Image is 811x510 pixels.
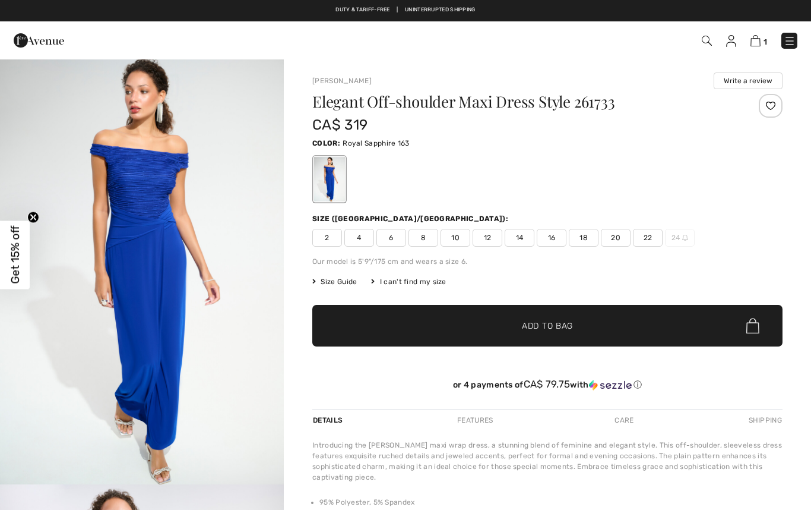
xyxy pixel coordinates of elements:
[784,35,796,47] img: Menu
[473,229,502,247] span: 12
[314,157,345,202] div: Royal Sapphire 163
[447,410,503,431] div: Features
[312,379,783,395] div: or 4 payments ofCA$ 79.75withSezzle Click to learn more about Sezzle
[312,213,511,224] div: Size ([GEOGRAPHIC_DATA]/[GEOGRAPHIC_DATA]):
[601,229,631,247] span: 20
[633,229,663,247] span: 22
[312,440,783,483] div: Introducing the [PERSON_NAME] maxi wrap dress, a stunning blend of feminine and elegant style. Th...
[702,36,712,46] img: Search
[714,73,783,89] button: Write a review
[343,139,409,147] span: Royal Sapphire 163
[522,320,573,332] span: Add to Bag
[312,117,368,133] span: CA$ 319
[319,497,783,508] li: 95% Polyester, 5% Spandex
[14,29,64,52] img: 1ère Avenue
[569,229,598,247] span: 18
[746,318,759,333] img: Bag.svg
[408,229,438,247] span: 8
[665,229,695,247] span: 24
[312,379,783,391] div: or 4 payments of with
[344,229,374,247] span: 4
[312,229,342,247] span: 2
[750,33,767,48] a: 1
[312,276,357,287] span: Size Guide
[312,410,346,431] div: Details
[312,139,340,147] span: Color:
[312,305,783,347] button: Add to Bag
[682,235,688,241] img: ring-m.svg
[27,212,39,223] button: Close teaser
[14,34,64,45] a: 1ère Avenue
[505,229,534,247] span: 14
[604,410,644,431] div: Care
[371,276,446,287] div: I can't find my size
[312,94,704,109] h1: Elegant Off-shoulder Maxi Dress Style 261733
[764,37,767,46] span: 1
[8,226,22,284] span: Get 15% off
[589,380,632,391] img: Sezzle
[746,410,783,431] div: Shipping
[376,229,406,247] span: 6
[441,229,470,247] span: 10
[750,35,761,46] img: Shopping Bag
[537,229,566,247] span: 16
[524,378,571,390] span: CA$ 79.75
[312,77,372,85] a: [PERSON_NAME]
[726,35,736,47] img: My Info
[312,256,783,267] div: Our model is 5'9"/175 cm and wears a size 6.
